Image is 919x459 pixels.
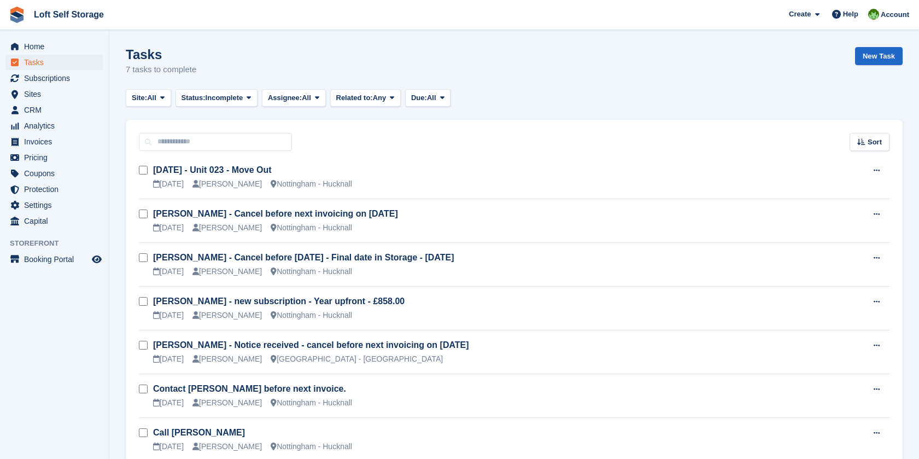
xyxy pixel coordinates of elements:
[868,9,879,20] img: James Johnson
[855,47,903,65] a: New Task
[427,92,436,103] span: All
[5,197,103,213] a: menu
[24,102,90,118] span: CRM
[271,222,352,234] div: Nottingham - Hucknall
[411,92,427,103] span: Due:
[153,209,398,218] a: [PERSON_NAME] - Cancel before next invoicing on [DATE]
[126,89,171,107] button: Site: All
[24,118,90,133] span: Analytics
[153,165,272,175] a: [DATE] - Unit 023 - Move Out
[789,9,811,20] span: Create
[24,134,90,149] span: Invoices
[153,340,469,350] a: [PERSON_NAME] - Notice received - cancel before next invoicing on [DATE]
[373,92,387,103] span: Any
[153,178,184,190] div: [DATE]
[153,253,454,262] a: [PERSON_NAME] - Cancel before [DATE] - Final date in Storage - [DATE]
[175,89,257,107] button: Status: Incomplete
[126,63,196,76] p: 7 tasks to complete
[868,137,882,148] span: Sort
[192,441,262,452] div: [PERSON_NAME]
[153,441,184,452] div: [DATE]
[271,441,352,452] div: Nottingham - Hucknall
[153,384,346,393] a: Contact [PERSON_NAME] before next invoice.
[153,397,184,409] div: [DATE]
[843,9,858,20] span: Help
[268,92,302,103] span: Assignee:
[153,266,184,277] div: [DATE]
[153,353,184,365] div: [DATE]
[262,89,326,107] button: Assignee: All
[271,397,352,409] div: Nottingham - Hucknall
[330,89,401,107] button: Related to: Any
[5,39,103,54] a: menu
[153,428,245,437] a: Call [PERSON_NAME]
[30,5,108,24] a: Loft Self Storage
[24,150,90,165] span: Pricing
[192,266,262,277] div: [PERSON_NAME]
[24,55,90,70] span: Tasks
[24,39,90,54] span: Home
[302,92,311,103] span: All
[5,150,103,165] a: menu
[147,92,156,103] span: All
[881,9,909,20] span: Account
[24,166,90,181] span: Coupons
[126,47,196,62] h1: Tasks
[9,7,25,23] img: stora-icon-8386f47178a22dfd0bd8f6a31ec36ba5ce8667c1dd55bd0f319d3a0aa187defe.svg
[5,182,103,197] a: menu
[271,353,443,365] div: [GEOGRAPHIC_DATA] - [GEOGRAPHIC_DATA]
[153,222,184,234] div: [DATE]
[10,238,109,249] span: Storefront
[5,71,103,86] a: menu
[5,55,103,70] a: menu
[405,89,450,107] button: Due: All
[153,297,405,306] a: [PERSON_NAME] - new subscription - Year upfront - £858.00
[192,178,262,190] div: [PERSON_NAME]
[192,310,262,321] div: [PERSON_NAME]
[24,71,90,86] span: Subscriptions
[24,86,90,102] span: Sites
[336,92,373,103] span: Related to:
[192,397,262,409] div: [PERSON_NAME]
[5,252,103,267] a: menu
[132,92,147,103] span: Site:
[182,92,206,103] span: Status:
[90,253,103,266] a: Preview store
[24,197,90,213] span: Settings
[271,266,352,277] div: Nottingham - Hucknall
[5,213,103,229] a: menu
[5,134,103,149] a: menu
[24,182,90,197] span: Protection
[24,213,90,229] span: Capital
[5,166,103,181] a: menu
[192,353,262,365] div: [PERSON_NAME]
[271,310,352,321] div: Nottingham - Hucknall
[206,92,243,103] span: Incomplete
[5,86,103,102] a: menu
[271,178,352,190] div: Nottingham - Hucknall
[5,102,103,118] a: menu
[24,252,90,267] span: Booking Portal
[153,310,184,321] div: [DATE]
[5,118,103,133] a: menu
[192,222,262,234] div: [PERSON_NAME]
